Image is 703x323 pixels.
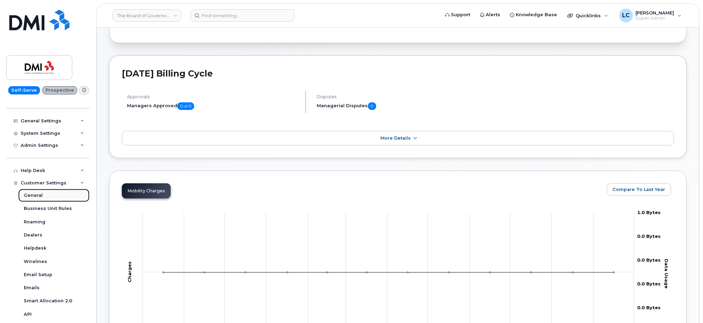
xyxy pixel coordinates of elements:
[368,102,376,110] span: 0
[636,16,674,21] span: Super Admin
[380,135,411,141] span: More Details
[638,305,661,311] tspan: 0.0 Bytes
[638,281,661,287] tspan: 0.0 Bytes
[638,258,661,263] tspan: 0.0 Bytes
[317,94,496,99] h4: Disputes
[486,11,500,18] span: Alerts
[122,68,674,79] h2: [DATE] Billing Cycle
[505,8,562,22] a: Knowledge Base
[638,234,661,239] tspan: 0.0 Bytes
[190,9,295,22] input: Find something...
[113,9,181,22] a: The Board of Governors Of Mount Royal University
[127,261,132,282] tspan: Charges
[622,11,630,20] span: LC
[673,293,698,318] iframe: Messenger Launcher
[607,183,671,196] button: Compare To Last Year
[475,8,505,22] a: Alerts
[664,259,669,289] tspan: Data Usage
[636,10,674,16] span: [PERSON_NAME]
[563,9,613,22] div: Quicklinks
[613,186,665,193] span: Compare To Last Year
[615,9,686,22] div: Logan Cole
[177,102,194,110] span: 0 of 0
[127,102,300,110] h5: Managers Approved
[127,94,300,99] h4: Approvals
[317,102,496,110] h5: Managerial Disputes
[576,13,601,18] span: Quicklinks
[516,11,557,18] span: Knowledge Base
[638,210,661,215] tspan: 1.0 Bytes
[440,8,475,22] a: Support
[451,11,470,18] span: Support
